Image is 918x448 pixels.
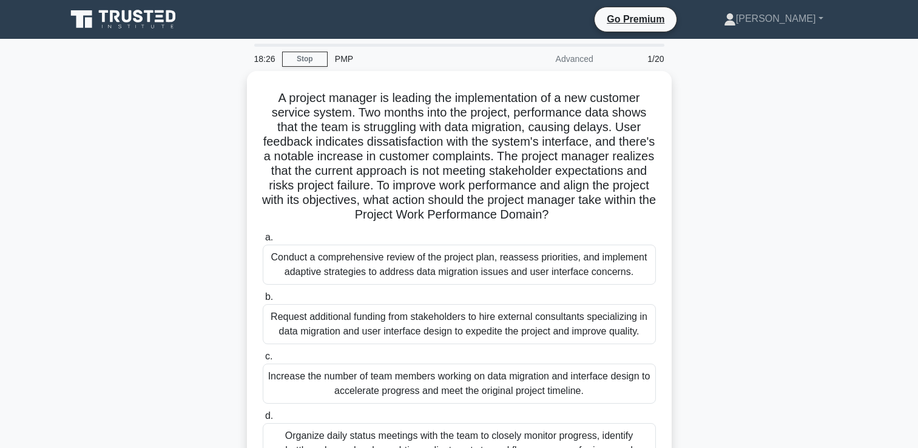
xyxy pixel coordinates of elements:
[262,90,657,223] h5: A project manager is leading the implementation of a new customer service system. Two months into...
[494,47,601,71] div: Advanced
[601,47,672,71] div: 1/20
[263,304,656,344] div: Request additional funding from stakeholders to hire external consultants specializing in data mi...
[265,410,273,421] span: d.
[263,245,656,285] div: Conduct a comprehensive review of the project plan, reassess priorities, and implement adaptive s...
[282,52,328,67] a: Stop
[265,291,273,302] span: b.
[265,232,273,242] span: a.
[328,47,494,71] div: PMP
[263,364,656,404] div: Increase the number of team members working on data migration and interface design to accelerate ...
[599,12,672,27] a: Go Premium
[695,7,852,31] a: [PERSON_NAME]
[265,351,272,361] span: c.
[247,47,282,71] div: 18:26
